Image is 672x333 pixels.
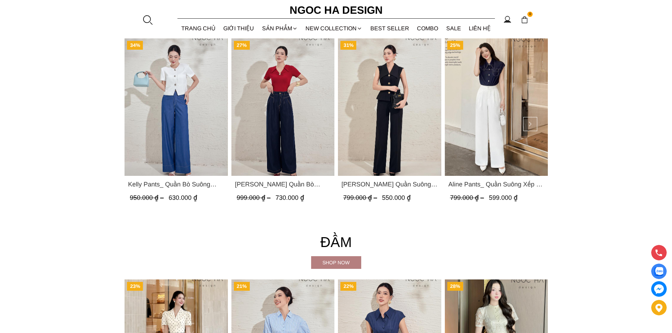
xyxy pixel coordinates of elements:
[444,38,548,176] a: Product image - Aline Pants_ Quần Suông Xếp Ly Mềm Q063
[283,2,389,19] a: Ngoc Ha Design
[125,38,228,176] a: Product image - Kelly Pants_ Quần Bò Suông Màu Xanh Q066
[236,194,272,201] span: 999.000 ₫
[450,194,485,201] span: 799.000 ₫
[527,12,533,17] span: 0
[489,194,517,201] span: 599.000 ₫
[651,264,667,279] a: Display image
[338,38,441,176] a: Product image - Lara Pants_ Quần Suông Trắng Q059
[302,19,367,38] a: NEW COLLECTION
[258,19,302,38] div: SẢN PHẨM
[341,179,438,189] span: [PERSON_NAME] Quần Suông Trắng Q059
[382,194,411,201] span: 550.000 ₫
[311,259,361,266] div: Shop now
[130,194,165,201] span: 950.000 ₫
[235,179,331,189] span: [PERSON_NAME] Quần Bò Suông Xếp LY Màu Xanh Đậm Q065
[654,267,663,276] img: Display image
[128,179,224,189] span: Kelly Pants_ Quần Bò Suông Màu Xanh Q066
[442,19,465,38] a: SALE
[231,38,334,176] a: Product image - Kaytlyn Pants_ Quần Bò Suông Xếp LY Màu Xanh Đậm Q065
[341,179,438,189] a: Link to Lara Pants_ Quần Suông Trắng Q059
[651,281,667,297] a: messenger
[343,194,379,201] span: 799.000 ₫
[448,179,544,189] span: Aline Pants_ Quần Suông Xếp Ly Mềm Q063
[311,256,361,269] a: Shop now
[169,194,197,201] span: 630.000 ₫
[177,19,220,38] a: TRANG CHỦ
[128,179,224,189] a: Link to Kelly Pants_ Quần Bò Suông Màu Xanh Q066
[219,19,258,38] a: GIỚI THIỆU
[125,231,548,253] h4: Đầm
[275,194,304,201] span: 730.000 ₫
[413,19,442,38] a: Combo
[367,19,413,38] a: BEST SELLER
[521,16,528,24] img: img-CART-ICON-ksit0nf1
[448,179,544,189] a: Link to Aline Pants_ Quần Suông Xếp Ly Mềm Q063
[235,179,331,189] a: Link to Kaytlyn Pants_ Quần Bò Suông Xếp LY Màu Xanh Đậm Q065
[465,19,495,38] a: LIÊN HỆ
